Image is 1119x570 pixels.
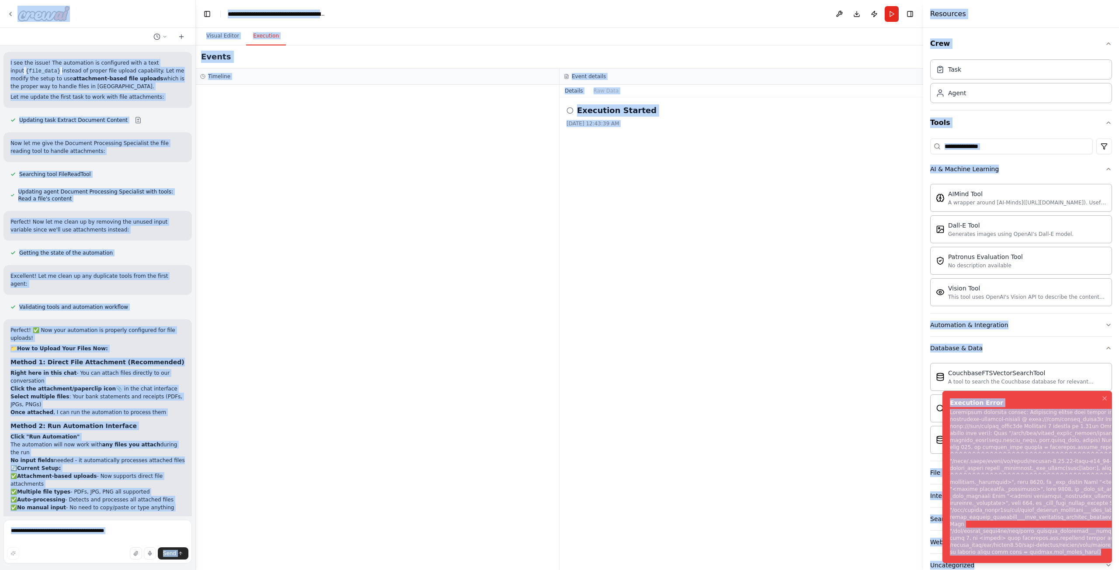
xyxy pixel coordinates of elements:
strong: Click "Run Automation" [10,434,80,440]
button: Hide left sidebar [201,8,213,20]
button: Improve this prompt [7,547,19,560]
div: This tool uses OpenAI's Vision API to describe the contents of an image. [948,294,1106,301]
p: Let me update the first task to work with file attachments: [10,93,185,101]
img: Patronusevaltool [936,256,945,265]
div: Agent [948,89,966,97]
div: AIMind Tool [948,190,1106,198]
button: Details [559,85,588,97]
li: ✅ - Detects and processes all attached files [10,496,185,504]
div: Uncategorized [930,561,974,570]
div: AI & Machine Learning [930,180,1112,313]
nav: breadcrumb [228,10,326,18]
li: , I can run the automation to process them [10,408,185,416]
img: Visiontool [936,288,945,297]
strong: Method 2: Run Automation Interface [10,422,137,429]
div: Task [948,65,961,74]
h2: 🔄 [10,464,185,472]
p: I see the issue! The automation is configured with a text input instead of proper file upload cap... [10,59,185,90]
button: Execution [246,27,286,45]
button: Tools [930,111,1112,135]
div: Database & Data [930,359,1112,461]
strong: No input fields [10,457,54,463]
img: Aimindtool [936,193,945,202]
button: Send [158,547,188,560]
img: Logo [17,6,70,21]
p: Now let me give the Document Processing Specialist the file reading tool to handle attachments: [10,139,185,155]
h2: 📁 [10,345,185,352]
span: Updating agent Document Processing Specialist with tools: Read a file's content [18,188,185,202]
div: Vision Tool [948,284,1106,293]
button: Database & Data [930,337,1112,359]
button: Hide right sidebar [904,8,916,20]
button: Search & Research [930,508,1112,530]
div: CouchbaseFTSVectorSearchTool [948,369,1106,377]
p: Perfect! ✅ Now your automation is properly configured for file uploads! [10,326,185,342]
strong: Select multiple files [10,394,69,400]
button: Start a new chat [174,31,188,42]
button: AI & Machine Learning [930,158,1112,180]
div: AI & Machine Learning [930,165,999,173]
strong: Method 1: Direct File Attachment (Recommended) [10,359,184,366]
button: Automation & Integration [930,314,1112,336]
div: A wrapper around [AI-Minds]([URL][DOMAIN_NAME]). Useful for when you need answers to questions fr... [948,199,1106,206]
li: ✅ - Now supports direct file attachments [10,472,185,488]
div: Patronus Evaluation Tool [948,252,1023,261]
div: Web Scraping & Browsing [930,538,1009,546]
strong: Right here in this chat [10,370,76,376]
strong: Click the attachment/paperclip icon [10,386,116,392]
code: {file_data} [24,67,62,75]
button: Raw Data [588,85,624,97]
h2: Execution Started [577,104,657,117]
div: File & Document [930,468,981,477]
div: Integrations [930,491,967,500]
button: Crew [930,31,1112,56]
span: Validating tools and automation workflow [19,304,128,311]
strong: Multiple file types [17,489,70,495]
div: No description available [948,262,1023,269]
strong: Current Setup: [17,465,61,471]
strong: any files you attach [102,442,160,448]
strong: Attachment-based uploads [17,473,97,479]
span: Send [163,550,176,557]
button: Integrations [930,484,1112,507]
button: File & Document [930,461,1112,484]
li: ✅ - PDFs, JPG, PNG all supported [10,488,185,496]
button: Click to speak your automation idea [144,547,156,560]
div: Database & Data [930,344,983,352]
div: Automation & Integration [930,321,1008,329]
strong: Auto-processing [17,497,65,503]
strong: attachment-based file uploads [73,76,163,82]
li: needed - it automatically processes attached files [10,456,185,464]
p: Perfect! Now let me clean up by removing the unused input variable since we'll use attachments in... [10,218,185,234]
div: A tool to search the Couchbase database for relevant information on internal documents. [948,378,1106,385]
button: Upload files [130,547,142,560]
div: Generates images using OpenAI's Dall-E model. [948,231,1074,238]
li: ✅ - No need to copy/paste or type anything [10,504,185,511]
h2: Events [201,51,231,63]
div: [DATE] 12:43:39 AM [566,120,916,127]
span: Getting the state of the automation [19,249,113,256]
button: Visual Editor [199,27,246,45]
p: Excellent! Let me clean up any duplicate tools from the first agent: [10,272,185,288]
img: Couchbaseftsvectorsearchtool [936,373,945,381]
li: The automation will now work with during the run [10,441,185,456]
li: 📎 in the chat interface [10,385,185,393]
button: Switch to previous chat [150,31,171,42]
strong: No manual input [17,504,66,511]
strong: How to Upload Your Files Now: [17,345,108,352]
h3: Timeline [208,73,230,80]
span: Updating task Extract Document Content [19,117,128,124]
li: : Your bank statements and receipts (PDFs, JPGs, PNGs) [10,393,185,408]
div: Search & Research [930,515,988,523]
div: Dall-E Tool [948,221,1074,230]
h3: Event details [572,73,606,80]
img: Dalletool [936,225,945,234]
span: Searching tool FileReadTool [19,171,91,178]
strong: Once attached [10,409,53,415]
li: - You can attach files directly to our conversation [10,369,185,385]
div: Crew [930,56,1112,110]
h4: Resources [930,9,966,19]
button: Web Scraping & Browsing [930,531,1112,553]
